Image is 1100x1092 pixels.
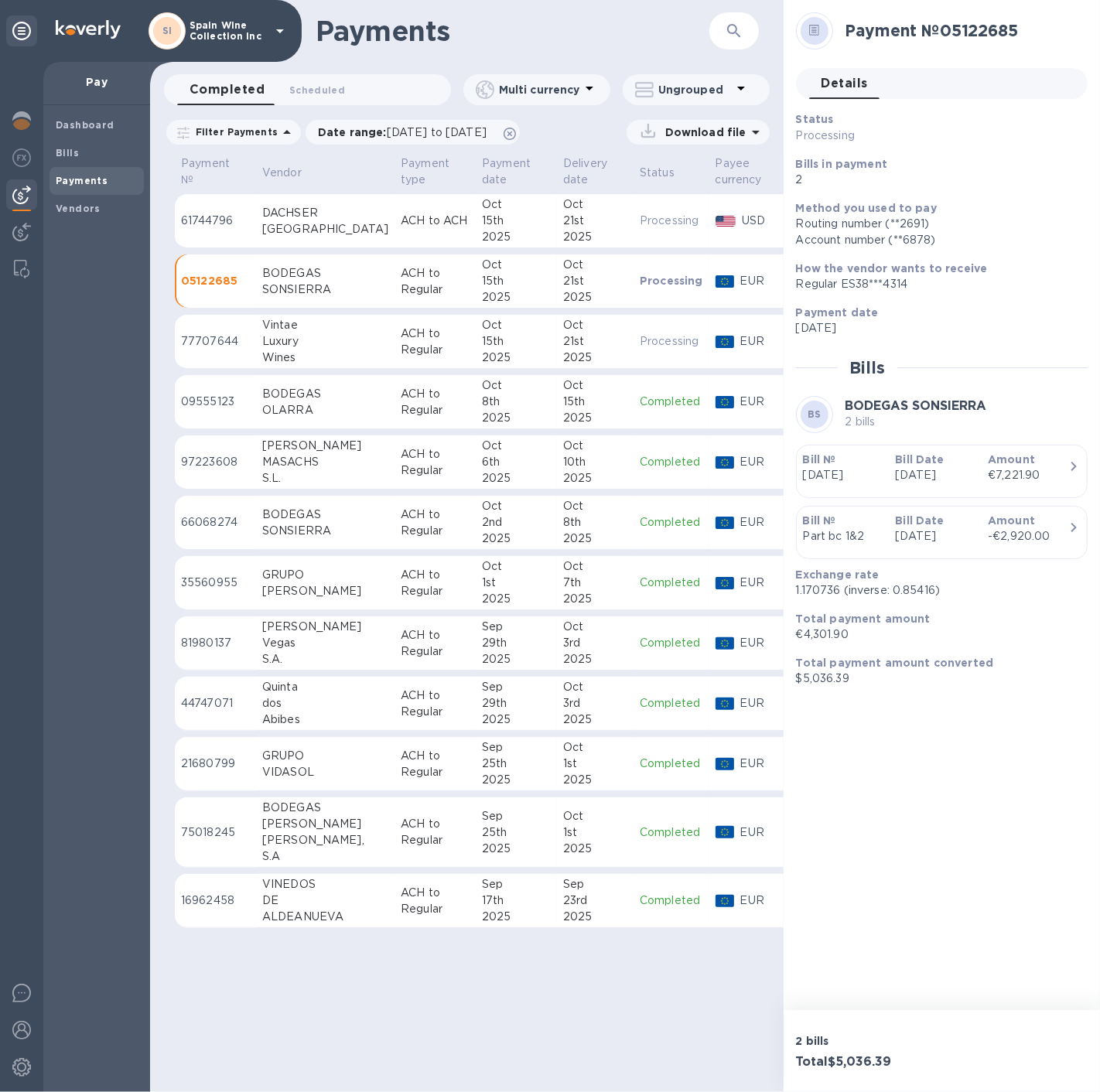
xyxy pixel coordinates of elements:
p: EUR [740,824,782,841]
div: 21st [563,273,627,289]
span: Delivery date [563,155,627,188]
p: Completed [640,695,703,712]
div: Oct [563,679,627,695]
span: Payment date [482,155,551,188]
div: [PERSON_NAME] [262,438,388,454]
p: [DATE] [803,467,883,483]
div: €7,221.90 [988,467,1068,483]
div: [PERSON_NAME] [262,816,388,832]
div: -€2,920.00 [988,528,1068,544]
p: ACH to Regular [401,386,470,418]
b: Bill № [803,453,836,466]
p: Download file [659,125,746,140]
b: Bill Date [895,514,944,527]
h3: Total $5,036.39 [796,1055,936,1070]
div: BODEGAS [262,507,388,523]
div: Sep [482,679,551,695]
p: 09555123 [181,394,250,410]
div: Date range:[DATE] to [DATE] [306,120,520,145]
p: EUR [740,454,782,470]
div: 2025 [482,651,551,667]
p: Completed [640,394,703,410]
div: 2025 [482,350,551,366]
p: 44747071 [181,695,250,712]
p: ACH to Regular [401,627,470,660]
div: 2025 [482,591,551,607]
p: Vendor [262,165,302,181]
div: 15th [482,273,551,289]
p: ACH to Regular [401,446,470,479]
p: Filter Payments [190,125,278,138]
p: Date range : [318,125,494,140]
b: Amount [988,514,1035,527]
b: Bill № [803,514,836,527]
div: 2025 [563,712,627,728]
div: S.L. [262,470,388,486]
div: Unpin categories [6,15,37,46]
p: EUR [740,514,782,531]
p: ACH to Regular [401,507,470,539]
b: Amount [988,453,1035,466]
p: ACH to Regular [401,326,470,358]
p: Completed [640,635,703,651]
p: ACH to Regular [401,688,470,720]
div: Luxury [262,333,388,350]
p: Payment date [482,155,531,188]
p: Payee currency [716,155,762,188]
p: 66068274 [181,514,250,531]
p: Completed [640,756,703,772]
p: EUR [740,695,782,712]
div: BODEGAS [262,386,388,402]
button: Bill №Part bc 1&2Bill Date[DATE]Amount-€2,920.00 [796,506,1088,559]
p: Processing [796,128,982,144]
div: Oct [563,739,627,756]
div: 10th [563,454,627,470]
b: Exchange rate [796,568,880,581]
div: [GEOGRAPHIC_DATA] [262,221,388,237]
span: Payment № [181,155,250,188]
p: ACH to Regular [401,748,470,780]
div: 3rd [563,695,627,712]
span: Status [640,165,695,181]
div: Oct [563,558,627,575]
p: 97223608 [181,454,250,470]
div: 29th [482,695,551,712]
p: EUR [740,273,782,289]
div: 2025 [563,909,627,925]
div: 2025 [482,531,551,547]
div: 8th [482,394,551,410]
p: Spain Wine Collection Inc [190,20,267,42]
span: Scheduled [289,82,345,98]
div: 2025 [563,591,627,607]
b: Payment date [796,306,879,319]
div: 2025 [563,289,627,305]
p: ACH to Regular [401,885,470,917]
p: EUR [740,333,782,350]
p: EUR [740,756,782,772]
p: Ungrouped [658,82,732,97]
div: 1st [482,575,551,591]
p: 61744796 [181,213,250,229]
p: 35560955 [181,575,250,591]
div: 2025 [563,531,627,547]
div: Oct [482,438,551,454]
p: EUR [740,394,782,410]
p: Completed [640,454,703,470]
div: Oct [563,377,627,394]
div: 2025 [482,289,551,305]
p: Processing [640,213,703,229]
div: Sep [563,876,627,892]
div: Quinta [262,679,388,695]
b: Bills in payment [796,158,887,170]
div: 15th [563,394,627,410]
div: 1st [563,824,627,841]
div: OLARRA [262,402,388,418]
div: S.A [262,848,388,865]
b: BODEGAS SONSIERRA [845,398,987,413]
div: Oct [563,317,627,333]
div: 2025 [563,841,627,857]
p: Completed [640,575,703,591]
div: Wines [262,350,388,366]
div: GRUPO [262,567,388,583]
div: Sep [482,619,551,635]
